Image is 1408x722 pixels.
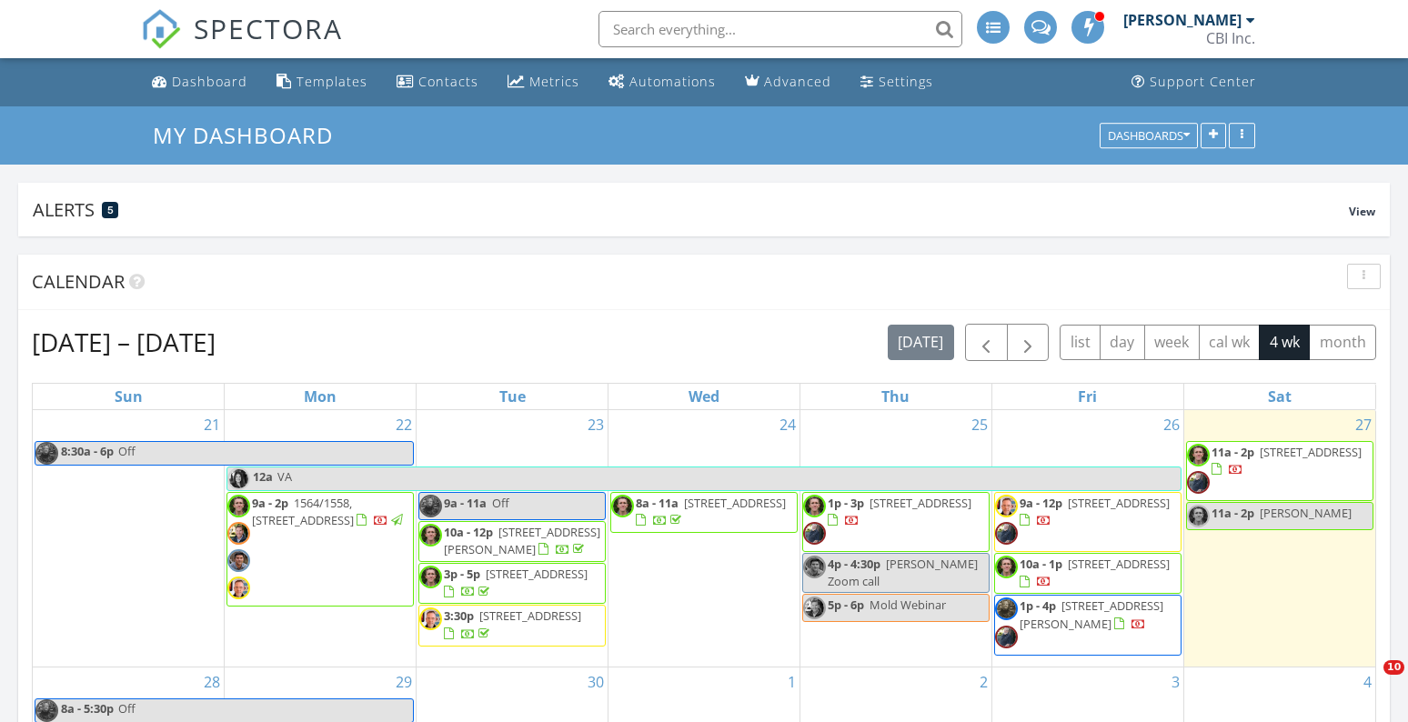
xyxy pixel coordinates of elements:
a: 11a - 2p [STREET_ADDRESS] [1212,444,1362,477]
span: 12a [252,467,274,490]
img: The Best Home Inspection Software - Spectora [141,9,181,49]
a: 3:30p [STREET_ADDRESS] [444,607,581,641]
span: [STREET_ADDRESS] [1260,444,1362,460]
img: screen_shot_20190401_at_5.15.38_am.png [803,495,826,517]
img: screen_shot_20190401_at_5.15.38_am.png [419,566,442,588]
a: Support Center [1124,65,1263,99]
a: 10a - 1p [STREET_ADDRESS] [994,553,1182,594]
a: Dashboard [145,65,255,99]
a: 9a - 2p 1564/1558, [STREET_ADDRESS] [226,492,414,607]
span: 8:30a - 6p [60,442,115,465]
a: 9a - 12p [STREET_ADDRESS] [994,492,1182,552]
img: ses2023.jpg [995,495,1018,517]
a: 9a - 12p [STREET_ADDRESS] [1020,495,1170,528]
span: 10a - 1p [1020,556,1062,572]
button: Dashboards [1100,123,1198,148]
a: Go to September 22, 2025 [392,410,416,439]
a: 8a - 11a [STREET_ADDRESS] [636,495,786,528]
span: Off [118,443,136,459]
a: Tuesday [496,384,529,409]
div: Automations [629,73,716,90]
a: 8a - 11a [STREET_ADDRESS] [610,492,798,533]
button: list [1060,325,1101,360]
span: [STREET_ADDRESS] [1068,495,1170,511]
a: 3:30p [STREET_ADDRESS] [418,605,606,646]
img: screen_shot_20190401_at_5.15.38_am.png [419,524,442,547]
img: screen_shot_20190401_at_5.15.38_am.png [227,495,250,517]
img: screen_shot_20190401_at_5.14.00_am.png [803,556,826,578]
span: 5p - 6p [828,597,864,613]
a: Go to September 30, 2025 [584,667,608,697]
a: Go to October 3, 2025 [1168,667,1183,697]
span: SPECTORA [194,9,343,47]
a: 1p - 4p [STREET_ADDRESS][PERSON_NAME] [1020,597,1163,631]
a: Go to September 24, 2025 [776,410,800,439]
a: Monday [300,384,340,409]
span: 9a - 2p [252,495,288,511]
a: Wednesday [685,384,723,409]
h2: [DATE] – [DATE] [32,324,216,360]
div: Contacts [418,73,478,90]
a: Go to September 26, 2025 [1160,410,1183,439]
a: Go to September 25, 2025 [968,410,991,439]
img: ses2023.jpg [227,577,250,599]
button: week [1144,325,1200,360]
a: 3p - 5p [STREET_ADDRESS] [444,566,588,599]
a: 11a - 2p [STREET_ADDRESS] [1186,441,1373,501]
button: Next [1007,324,1050,361]
img: don_profile_pic.jpg [995,522,1018,545]
a: Go to October 2, 2025 [976,667,991,697]
span: [STREET_ADDRESS][PERSON_NAME] [444,524,600,557]
span: [STREET_ADDRESS] [684,495,786,511]
span: 1564/1558, [STREET_ADDRESS] [252,495,354,528]
td: Go to September 22, 2025 [225,410,417,667]
span: 11a - 2p [1212,505,1254,521]
span: 4p - 4:30p [828,556,880,572]
div: Support Center [1150,73,1256,90]
a: Templates [269,65,375,99]
td: Go to September 21, 2025 [33,410,225,667]
a: SPECTORA [141,25,343,63]
a: 3p - 5p [STREET_ADDRESS] [418,563,606,604]
span: 10a - 12p [444,524,493,540]
a: Go to September 29, 2025 [392,667,416,697]
img: screen_shot_20190401_at_5.15.38_am.png [611,495,634,517]
td: Go to September 25, 2025 [800,410,991,667]
span: [STREET_ADDRESS] [1068,556,1170,572]
td: Go to September 24, 2025 [608,410,800,667]
div: CBI Inc. [1206,29,1255,47]
span: 9a - 11a [444,495,487,511]
span: 3p - 5p [444,566,480,582]
img: teamandrewdanner2022.jpg [227,522,250,545]
td: Go to September 23, 2025 [417,410,608,667]
span: 5 [107,204,114,216]
span: Off [492,495,509,511]
a: Metrics [500,65,587,99]
span: Calendar [32,269,125,294]
span: 8a - 11a [636,495,679,511]
a: 1p - 3p [STREET_ADDRESS] [828,495,971,528]
a: Contacts [389,65,486,99]
a: Saturday [1264,384,1295,409]
img: kw_portait1001.jpg [995,597,1018,620]
a: Sunday [111,384,146,409]
a: Go to September 27, 2025 [1352,410,1375,439]
img: kw_portait1001.jpg [35,699,58,722]
a: Go to October 1, 2025 [784,667,800,697]
a: 10a - 12p [STREET_ADDRESS][PERSON_NAME] [444,524,600,557]
span: [STREET_ADDRESS] [486,566,588,582]
img: kw_portait1001.jpg [35,442,58,465]
a: Go to September 21, 2025 [200,410,224,439]
span: [PERSON_NAME] Zoom call [828,556,978,589]
a: Automations (Advanced) [601,65,723,99]
div: Settings [879,73,933,90]
a: Friday [1074,384,1101,409]
img: don_profile_pic.jpg [995,626,1018,648]
a: Advanced [738,65,839,99]
img: screen_shot_20190401_at_5.15.38_am.png [1187,505,1210,527]
a: 1p - 3p [STREET_ADDRESS] [802,492,990,552]
img: screen_shot_20190401_at_5.15.38_am.png [1187,444,1210,466]
button: month [1309,325,1376,360]
input: Search everything... [598,11,962,47]
a: Thursday [878,384,913,409]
